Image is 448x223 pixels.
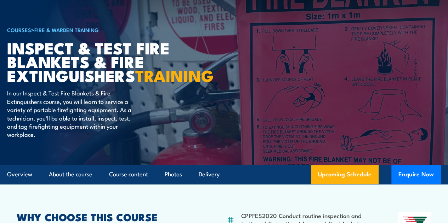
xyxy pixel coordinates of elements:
[7,165,32,184] a: Overview
[199,165,220,184] a: Delivery
[391,165,441,184] button: Enquire Now
[34,26,99,34] a: Fire & Warden Training
[165,165,182,184] a: Photos
[109,165,148,184] a: Course content
[311,165,379,184] a: Upcoming Schedule
[7,26,31,34] a: COURSES
[17,212,197,221] h2: WHY CHOOSE THIS COURSE
[7,89,136,138] p: In our Inspect & Test Fire Blankets & Fire Extinguishers course, you will learn to service a vari...
[7,41,182,82] h1: Inspect & Test Fire Blankets & Fire Extinguishers
[49,165,92,184] a: About the course
[7,25,182,34] h6: >
[135,63,214,87] strong: TRAINING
